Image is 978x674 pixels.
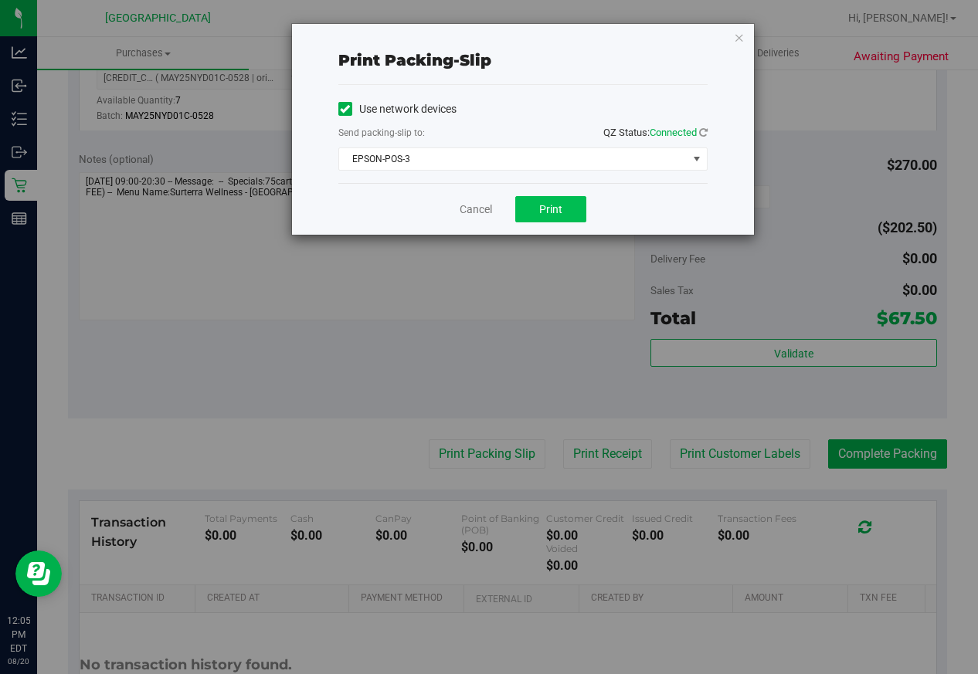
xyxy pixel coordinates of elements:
span: QZ Status: [603,127,708,138]
button: Print [515,196,586,222]
label: Send packing-slip to: [338,126,425,140]
label: Use network devices [338,101,457,117]
iframe: Resource center [15,550,62,597]
span: Print [539,203,562,215]
a: Cancel [460,202,492,218]
span: select [687,148,706,170]
span: EPSON-POS-3 [339,148,688,170]
span: Connected [650,127,697,138]
span: Print packing-slip [338,51,491,69]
